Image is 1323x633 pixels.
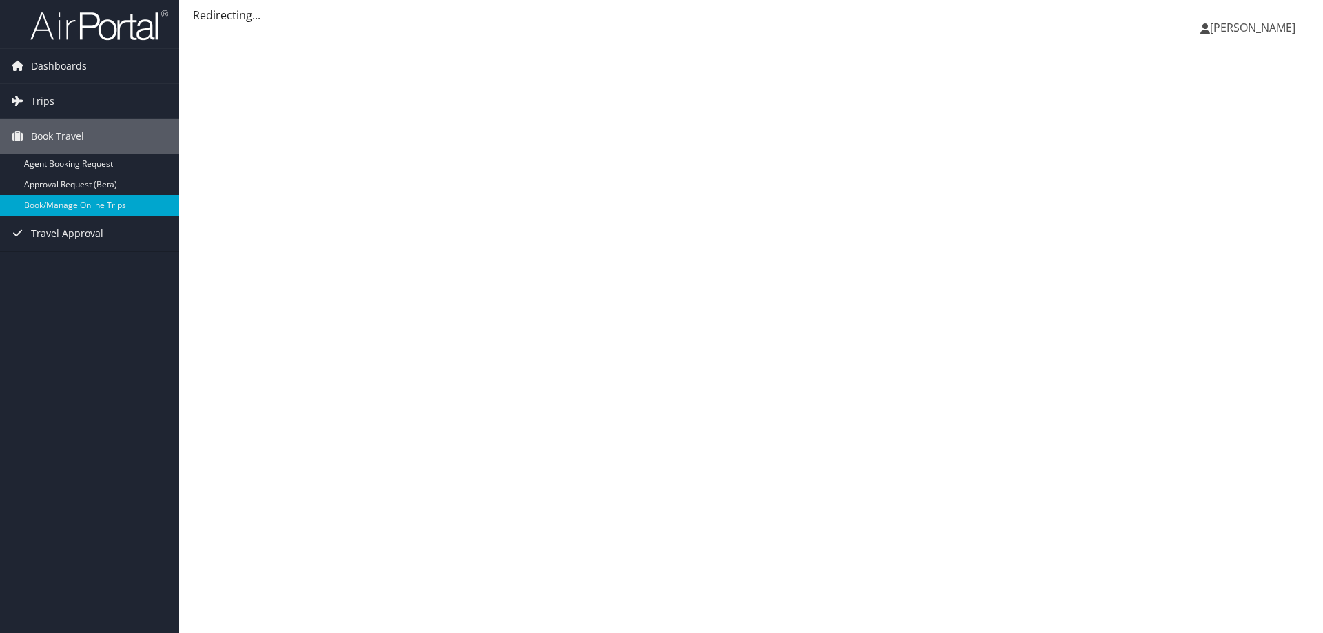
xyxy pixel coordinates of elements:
[30,9,168,41] img: airportal-logo.png
[31,49,87,83] span: Dashboards
[31,119,84,154] span: Book Travel
[31,216,103,251] span: Travel Approval
[1200,7,1309,48] a: [PERSON_NAME]
[193,7,1309,23] div: Redirecting...
[31,84,54,118] span: Trips
[1210,20,1295,35] span: [PERSON_NAME]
